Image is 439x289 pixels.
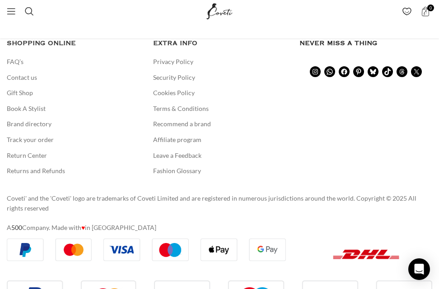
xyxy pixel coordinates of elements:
[11,224,22,231] a: 500
[152,26,287,34] a: Fancy designing your own shoe? | Discover Now
[7,57,24,66] a: FAQ’s
[7,239,286,261] img: guaranteed-safe-checkout-bordered.j
[7,193,432,214] p: Coveti' and the 'Coveti' logo are trademarks of Coveti Limited and are registered in numerous jur...
[153,151,202,160] a: Leave a Feedback
[7,38,140,48] h5: SHOPPING ONLINE
[205,7,235,14] a: Site logo
[81,222,85,233] span: ♥
[7,193,432,233] div: A Company. Made with in [GEOGRAPHIC_DATA]
[153,135,202,144] a: Affiliate program
[332,244,400,265] img: DHL (1)
[7,135,55,144] a: Track your order
[7,151,48,160] a: Return Center
[153,88,196,97] a: Cookies Policy
[153,73,196,82] a: Security Policy
[7,104,47,113] a: Book A Stylist
[153,57,194,66] a: Privacy Policy
[2,2,20,20] a: Open mobile menu
[153,119,212,128] a: Recommend a brand
[20,2,38,20] a: Search
[7,73,38,82] a: Contact us
[153,38,286,48] h5: EXTRA INFO
[7,88,34,97] a: Gift Shop
[7,166,66,175] a: Returns and Refunds
[416,2,434,20] a: 0
[299,38,432,48] h3: Never miss a thing
[153,166,202,175] a: Fashion Glossary
[153,104,210,113] a: Terms & Conditions
[7,119,52,128] a: Brand directory
[427,5,434,11] span: 0
[408,258,430,280] div: Open Intercom Messenger
[397,2,416,20] div: My Wishlist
